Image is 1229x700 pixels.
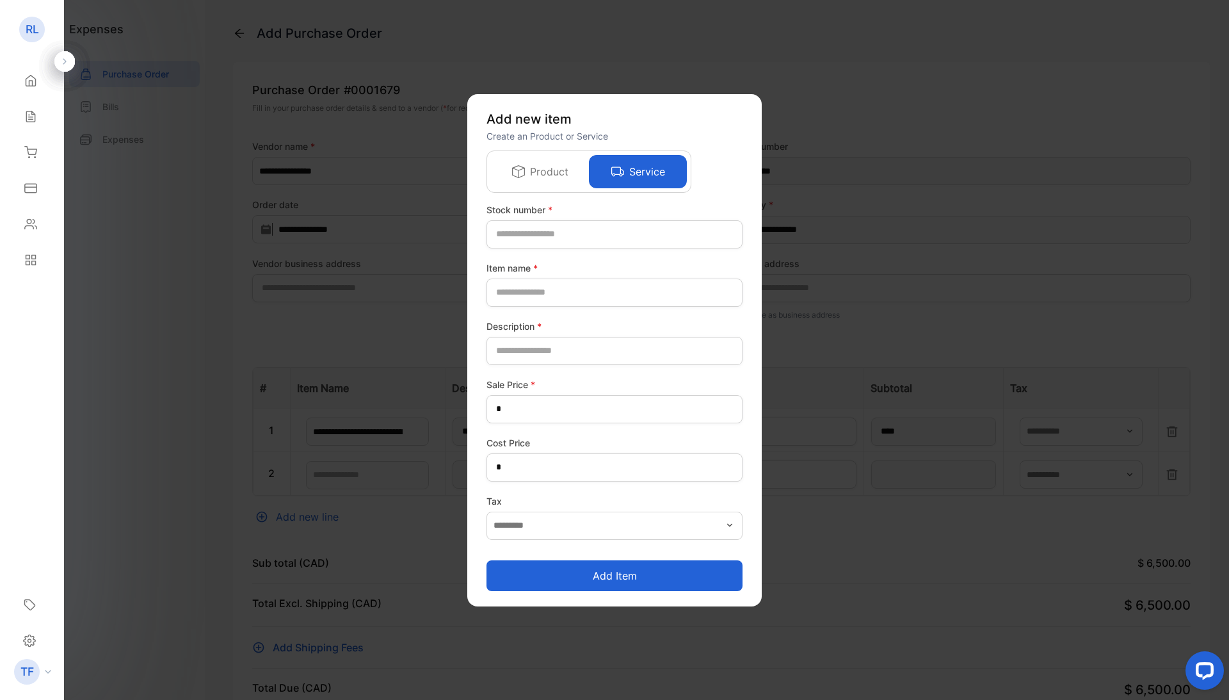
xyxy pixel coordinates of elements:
[629,164,665,179] p: Service
[486,320,743,333] label: Description
[26,21,39,38] p: RL
[486,494,743,508] label: Tax
[1175,646,1229,700] iframe: LiveChat chat widget
[486,110,743,129] p: Add new item
[486,560,743,591] button: Add item
[530,164,568,179] p: Product
[20,663,34,680] p: TF
[486,131,608,142] span: Create an Product or Service
[486,436,743,450] label: Cost Price
[486,261,743,275] label: Item name
[486,378,743,391] label: Sale Price
[486,203,743,216] label: Stock number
